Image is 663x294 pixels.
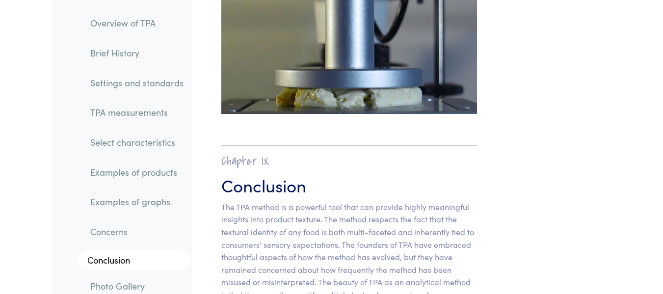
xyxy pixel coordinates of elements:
[82,131,191,154] a: Select characteristics
[78,250,191,270] a: Conclusion
[221,173,477,197] h3: Conclusion
[82,42,191,64] a: Brief History
[82,12,191,34] a: Overview of TPA
[82,101,191,124] a: TPA measurements
[82,71,191,94] a: Settings and standards
[82,190,191,213] a: Examples of graphs
[82,161,191,184] a: Examples of products
[82,220,191,243] a: Concerns
[221,154,477,169] h2: Chapter IX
